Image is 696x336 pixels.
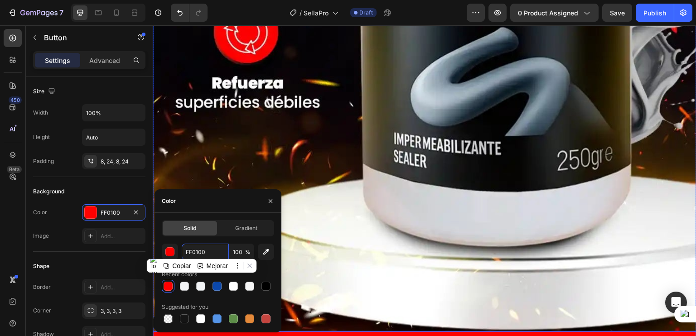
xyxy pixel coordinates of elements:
iframe: Design area [153,25,696,336]
div: FF0100 [101,209,127,217]
div: Open Intercom Messenger [665,292,687,313]
div: Shape [33,262,49,270]
div: 8, 24, 8, 24 [101,158,143,166]
div: 450 [9,96,22,104]
div: Button [11,293,32,302]
div: Publish [643,8,666,18]
div: Height [33,133,50,141]
p: Advanced [89,56,120,65]
div: Padding [33,157,54,165]
div: Image [33,232,49,240]
div: Undo/Redo [171,4,208,22]
input: Auto [82,105,145,121]
div: Suggested for you [162,303,208,311]
p: Button [44,32,121,43]
button: Publish [636,4,674,22]
div: Color [33,208,47,216]
span: Gradient [235,224,257,232]
span: Solid [184,224,196,232]
button: Save [602,4,632,22]
p: 7 [59,7,63,18]
span: % [245,248,251,256]
span: / [300,8,302,18]
span: 0 product assigned [518,8,578,18]
div: 3, 3, 3, 3 [101,307,143,315]
div: Width [33,109,48,117]
div: Corner [33,307,51,315]
span: SellaPro [304,8,329,18]
div: Beta [7,166,22,173]
p: COMPRAR AHORA [220,310,324,329]
input: Auto [82,129,145,145]
input: Eg: FFFFFF [182,244,229,260]
div: Add... [101,283,143,292]
button: 0 product assigned [510,4,599,22]
div: Border [33,283,51,291]
div: Color [162,197,176,205]
div: Recent colors [162,270,197,278]
div: Add... [101,232,143,240]
span: Draft [359,9,373,17]
div: Background [33,187,64,196]
p: Settings [45,56,70,65]
div: Size [33,86,57,98]
button: 7 [4,4,68,22]
span: Save [610,9,625,17]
